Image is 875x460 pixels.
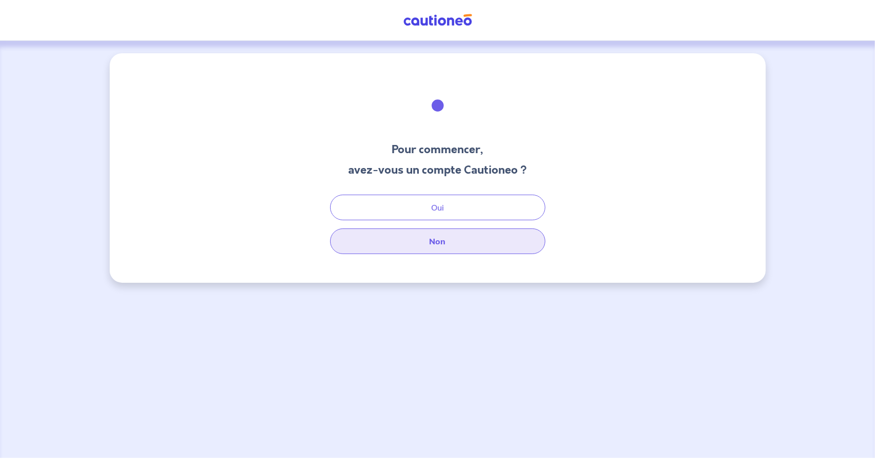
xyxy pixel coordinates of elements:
img: illu_welcome.svg [410,78,465,133]
button: Oui [330,195,545,220]
h3: avez-vous un compte Cautioneo ? [348,162,527,178]
h3: Pour commencer, [348,141,527,158]
img: Cautioneo [399,14,476,27]
button: Non [330,228,545,254]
